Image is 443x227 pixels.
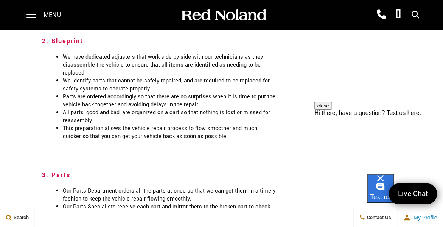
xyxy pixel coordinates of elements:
[314,102,443,183] iframe: podium webchat widget prompt
[63,93,275,109] li: Parts are ordered accordingly so that there are no surprises when it is time to put the vehicle b...
[394,189,432,199] span: Live Chat
[180,9,267,22] img: Red Noland Auto Group
[365,214,392,221] span: Contact Us
[63,124,275,140] li: This preparation allows the vehicle repair process to flow smoother and much quicker so that you ...
[42,33,401,49] h3: 2. Blueprint
[42,167,401,183] h3: 3. Parts
[63,203,275,219] li: Our Parts Specialists receive each part and mirror them to the broken part to check for accuracy ...
[63,109,275,124] li: All parts, good and bad, are organized on a cart so that nothing is lost or missed for reassembly.
[367,174,443,212] iframe: podium webchat widget bubble
[63,53,275,77] li: We have dedicated adjusters that work side by side with our technicians as they disassemble the v...
[63,187,275,203] li: Our Parts Department orders all the parts at once so that we can get them in a timely fashion to ...
[398,208,443,227] button: Open user profile menu
[12,214,29,221] span: Search
[389,183,437,204] a: Live Chat
[411,215,437,221] span: My Profile
[63,77,275,93] li: We identify parts that cannot be safely repaired, and are required to be replaced for safety syst...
